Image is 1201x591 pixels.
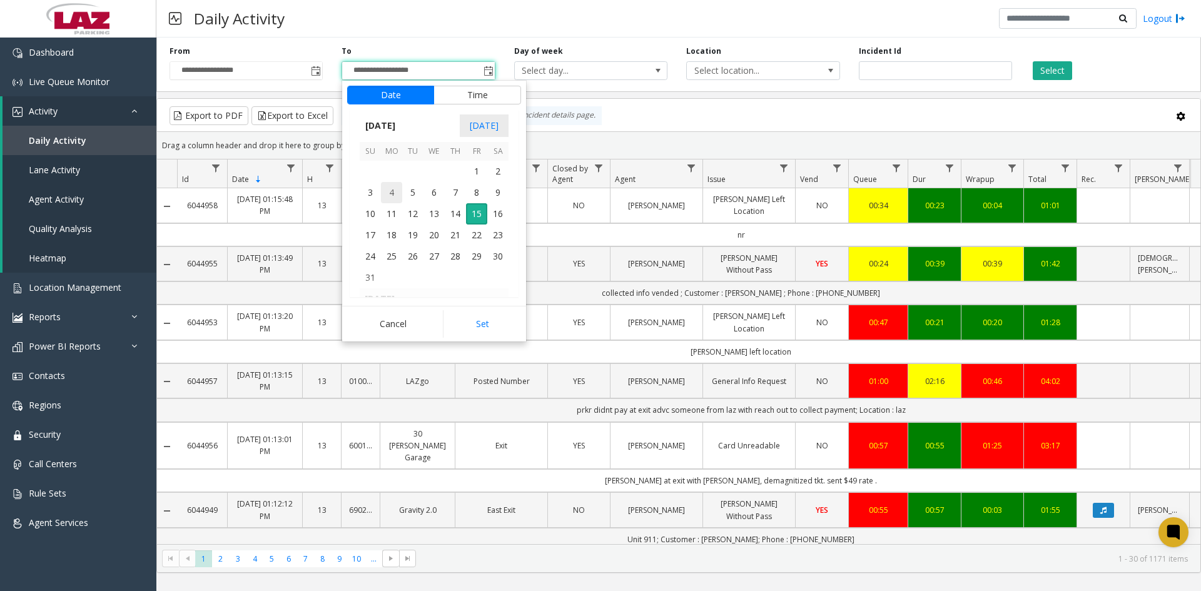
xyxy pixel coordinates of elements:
a: NO [555,504,602,516]
span: Quality Analysis [29,223,92,235]
div: Drag a column header and drop it here to group by that column [157,134,1200,156]
div: 00:03 [969,504,1016,516]
span: 25 [381,246,402,267]
td: Sunday, August 17, 2025 [360,225,381,246]
td: Monday, August 25, 2025 [381,246,402,267]
a: 30 [PERSON_NAME] Garage [388,428,447,464]
span: Page 4 [246,550,263,567]
span: Regions [29,399,61,411]
a: 600156 [349,440,372,452]
a: NO [555,200,602,211]
a: 04:02 [1031,375,1069,387]
img: 'icon' [13,401,23,411]
h3: Daily Activity [188,3,291,34]
span: Date [232,174,249,184]
a: Daily Activity [3,126,156,155]
img: 'icon' [13,313,23,323]
a: [PERSON_NAME] [618,440,695,452]
a: 00:20 [969,316,1016,328]
a: 00:39 [969,258,1016,270]
a: YES [803,504,841,516]
span: Issue [707,174,726,184]
span: YES [573,317,585,328]
span: [DATE] [460,114,509,137]
a: 00:23 [916,200,953,211]
a: 6044949 [185,504,220,516]
a: 03:17 [1031,440,1069,452]
td: Saturday, August 23, 2025 [487,225,509,246]
a: Id Filter Menu [208,159,225,176]
img: 'icon' [13,107,23,117]
button: Export to PDF [170,106,248,125]
a: 690251 [349,504,372,516]
a: YES [555,316,602,328]
span: 8 [466,182,487,203]
td: Monday, August 4, 2025 [381,182,402,203]
span: Page 5 [263,550,280,567]
span: Page 9 [331,550,348,567]
td: Thursday, August 14, 2025 [445,203,466,225]
img: 'icon' [13,460,23,470]
span: YES [573,376,585,386]
img: 'icon' [13,371,23,381]
a: Activity [3,96,156,126]
span: 18 [381,225,402,246]
a: 01:00 [856,375,900,387]
a: 13 [310,258,333,270]
a: 00:34 [856,200,900,211]
a: [PERSON_NAME] [618,258,695,270]
span: NO [816,440,828,451]
a: 13 [310,200,333,211]
a: 6044955 [185,258,220,270]
td: Friday, August 22, 2025 [466,225,487,246]
a: 01:01 [1031,200,1069,211]
td: Saturday, August 2, 2025 [487,161,509,182]
a: [PERSON_NAME] [618,504,695,516]
span: Page 8 [314,550,331,567]
td: Sunday, August 3, 2025 [360,182,381,203]
div: Data table [157,159,1200,544]
td: Saturday, August 30, 2025 [487,246,509,267]
button: Date tab [347,86,434,104]
img: 'icon' [13,48,23,58]
span: 29 [466,246,487,267]
span: 13 [423,203,445,225]
span: 30 [487,246,509,267]
td: Monday, August 11, 2025 [381,203,402,225]
span: Sortable [253,174,263,184]
div: 01:28 [1031,316,1069,328]
a: 13 [310,440,333,452]
a: [DATE] 01:13:20 PM [235,310,295,334]
button: Set [443,310,522,338]
td: Tuesday, August 26, 2025 [402,246,423,267]
span: 10 [360,203,381,225]
a: [PERSON_NAME] [618,375,695,387]
a: [PERSON_NAME] Without Pass [711,252,788,276]
a: Quality Analysis [3,214,156,243]
a: 6044953 [185,316,220,328]
div: 01:55 [1031,504,1069,516]
span: YES [816,258,828,269]
a: 6044957 [185,375,220,387]
span: [DATE] [360,116,401,135]
span: NO [816,376,828,386]
td: Sunday, August 10, 2025 [360,203,381,225]
a: Posted Number [463,375,540,387]
span: NO [816,200,828,211]
a: LAZgo [388,375,447,387]
a: 00:57 [856,440,900,452]
label: Location [686,46,721,57]
span: Page 10 [348,550,365,567]
span: Go to the next page [386,553,396,563]
button: Cancel [347,310,439,338]
span: Lane Activity [29,164,80,176]
a: 00:55 [856,504,900,516]
a: [DEMOGRAPHIC_DATA][PERSON_NAME] [1138,252,1182,276]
